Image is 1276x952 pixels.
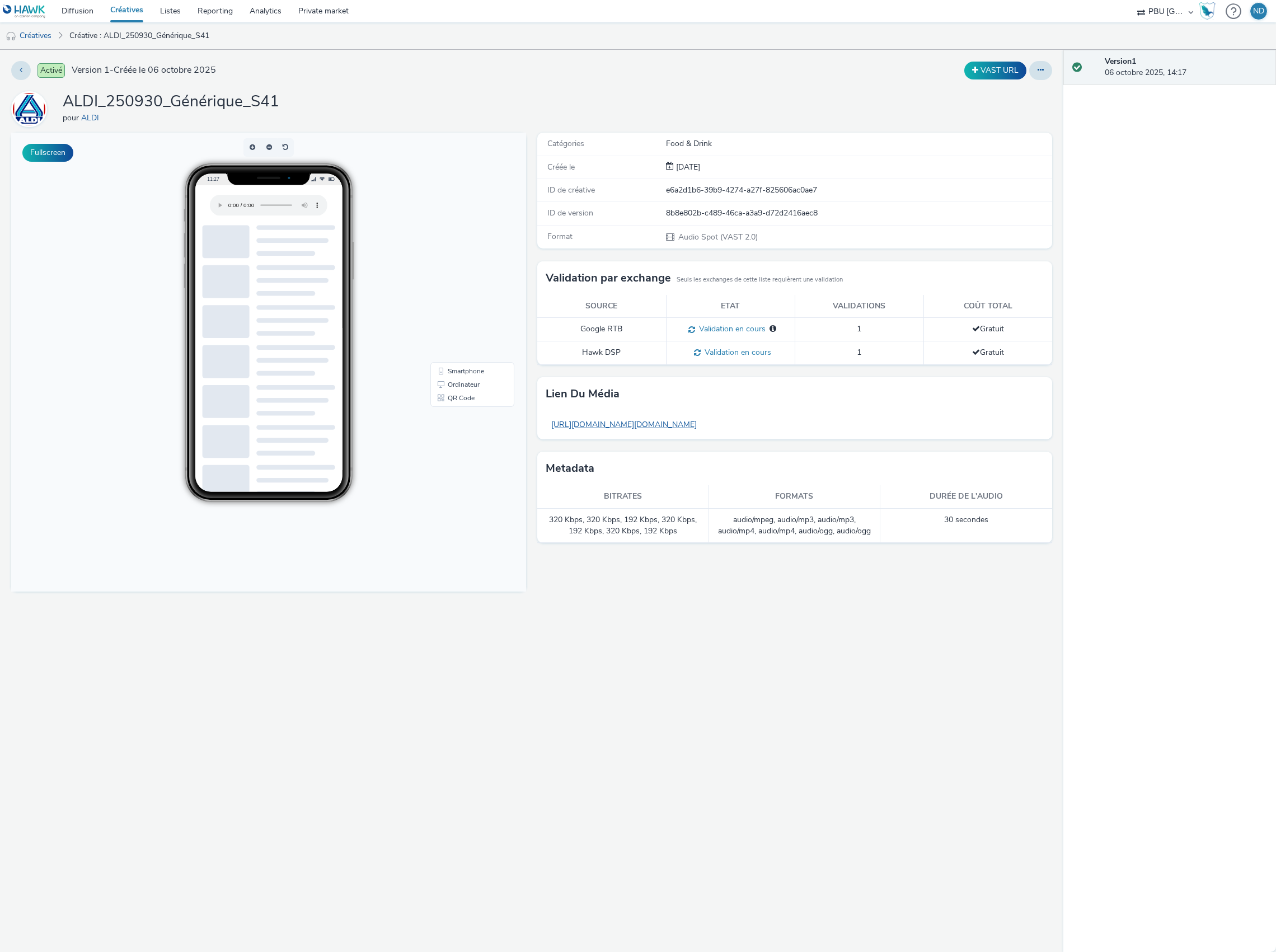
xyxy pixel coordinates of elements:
h3: Validation par exchange [546,270,671,287]
img: ALDI [13,92,45,126]
span: ID de version [547,208,593,218]
div: 06 octobre 2025, 14:17 [1105,56,1267,79]
a: [URL][DOMAIN_NAME][DOMAIN_NAME] [546,414,702,435]
td: 320 Kbps, 320 Kbps, 192 Kbps, 320 Kbps, 192 Kbps, 320 Kbps, 192 Kbps [537,509,709,543]
th: Coût total [923,295,1052,318]
img: undefined Logo [3,4,46,18]
div: e6a2d1b6-39b9-4274-a27f-825606ac0ae7 [666,185,1051,196]
span: Smartphone [437,235,473,242]
th: Validations [795,295,923,318]
button: Fullscreen [22,144,73,162]
h1: ALDI_250930_Générique_S41 [63,91,279,112]
span: Créée le [547,162,575,172]
li: QR Code [421,259,501,272]
div: 8b8e802b-c489-46ca-a3a9-d72d2416aec8 [666,208,1051,219]
button: VAST URL [964,62,1026,79]
div: Food & Drink [666,138,1051,149]
span: Audio Spot (VAST 2.0) [677,232,758,242]
td: Hawk DSP [537,341,666,365]
span: pour [63,112,81,123]
td: audio/mpeg, audio/mp3, audio/mp3, audio/mp4, audio/mp4, audio/ogg, audio/ogg [709,509,881,543]
span: 1 [857,323,861,334]
span: ID de créative [547,185,595,195]
div: ND [1253,3,1264,20]
th: Bitrates [537,485,709,508]
span: Format [547,231,573,242]
span: QR Code [437,262,463,269]
span: 11:27 [196,43,208,49]
small: Seuls les exchanges de cette liste requièrent une validation [677,275,843,284]
span: Activé [37,63,65,78]
span: [DATE] [674,162,700,172]
a: ALDI [81,112,104,123]
span: Validation en cours [701,347,771,358]
span: Catégories [547,138,584,149]
th: Durée de l'audio [880,485,1052,508]
span: Version 1 - Créée le 06 octobre 2025 [72,64,216,77]
h3: Lien du média [546,386,620,402]
span: Ordinateur [437,248,468,255]
span: Validation en cours [695,323,766,334]
img: Hawk Academy [1199,2,1216,20]
td: 30 secondes [880,509,1052,543]
a: Hawk Academy [1199,2,1220,20]
span: Gratuit [972,323,1004,334]
th: Etat [666,295,795,318]
span: Gratuit [972,347,1004,358]
a: Créative : ALDI_250930_Générique_S41 [64,22,215,49]
th: Source [537,295,666,318]
strong: Version 1 [1105,56,1136,67]
div: Dupliquer la créative en un VAST URL [961,62,1029,79]
div: Création 06 octobre 2025, 14:17 [674,162,700,173]
h3: Metadata [546,460,594,477]
a: ALDI [11,104,51,114]
th: Formats [709,485,881,508]
img: audio [6,31,17,42]
span: 1 [857,347,861,358]
td: Google RTB [537,318,666,341]
li: Smartphone [421,232,501,245]
li: Ordinateur [421,245,501,259]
